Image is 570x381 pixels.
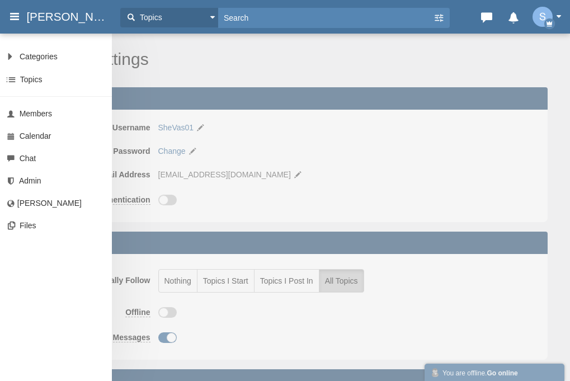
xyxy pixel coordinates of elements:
img: 920lbQAAAABklEQVQDALXXnWiTjutOAAAAAElFTkSuQmCC [533,7,553,27]
a: [PERSON_NAME] Community [26,7,115,27]
span: Topics [137,12,162,23]
span: Chat [20,154,36,163]
input: Search [218,8,433,27]
span: Categories [20,52,58,61]
span: Files [20,221,36,230]
span: Topics [20,75,43,84]
span: Members [20,109,52,118]
span: [PERSON_NAME] Community [26,10,115,23]
button: Topics [120,8,218,27]
span: [PERSON_NAME] [17,199,82,208]
span: Calendar [20,131,51,140]
span: Admin [19,176,41,185]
